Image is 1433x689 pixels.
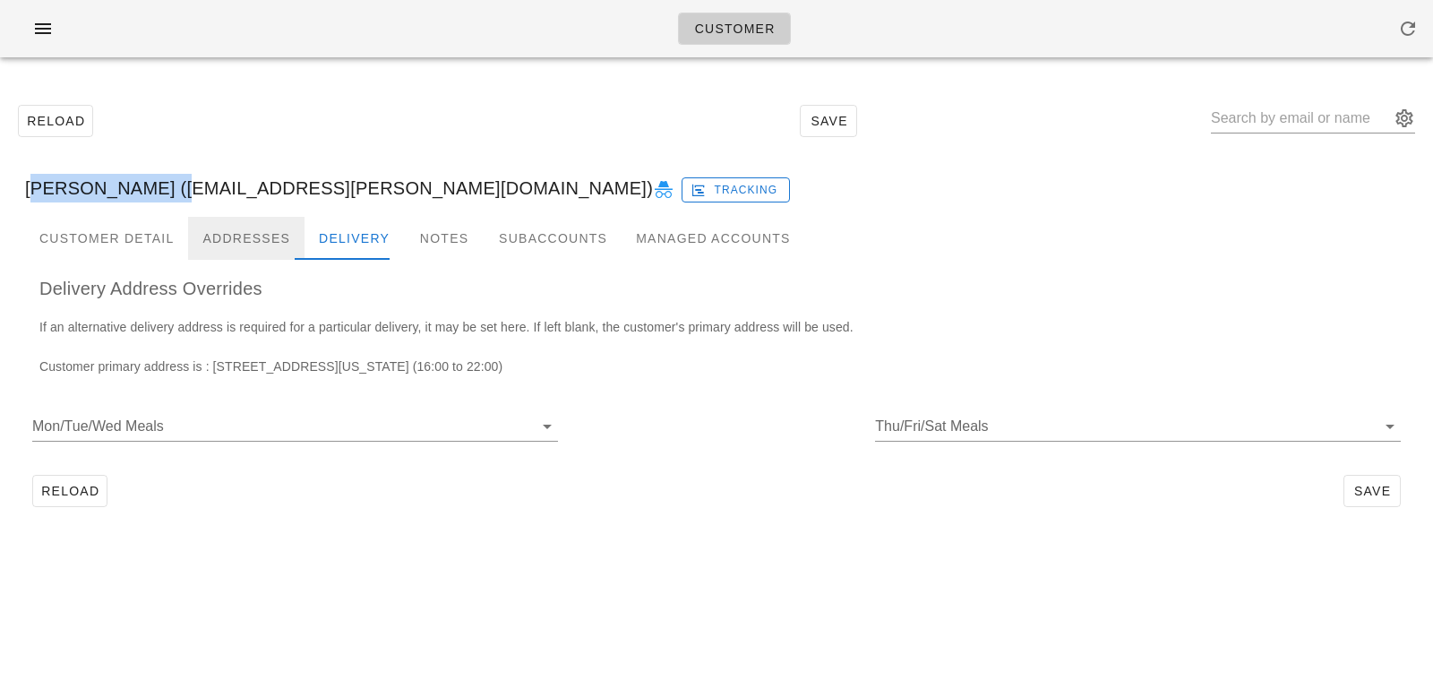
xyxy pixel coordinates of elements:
span: Save [1351,484,1393,498]
span: Reload [40,484,99,498]
button: Tracking [682,177,790,202]
a: Customer [678,13,790,45]
a: Tracking [682,174,790,202]
button: Reload [32,475,107,507]
div: If an alternative delivery address is required for a particular delivery, it may be set here. If ... [25,317,1408,391]
div: Addresses [188,217,305,260]
span: Tracking [694,182,778,198]
div: Delivery Address Overrides [25,260,1408,317]
div: Delivery [305,217,404,260]
div: Thu/Fri/Sat Meals [875,412,1401,441]
input: Search by email or name [1211,104,1390,133]
div: Managed Accounts [622,217,804,260]
span: Save [808,114,849,128]
span: Reload [26,114,85,128]
div: [PERSON_NAME] ([EMAIL_ADDRESS][PERSON_NAME][DOMAIN_NAME]) [11,159,1422,217]
div: Mon/Tue/Wed Meals [32,412,558,441]
div: Customer Detail [25,217,188,260]
div: Notes [404,217,485,260]
div: Subaccounts [485,217,622,260]
button: Save [800,105,857,137]
button: appended action [1394,108,1415,129]
button: Reload [18,105,93,137]
button: Save [1343,475,1401,507]
span: Customer [693,22,775,36]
